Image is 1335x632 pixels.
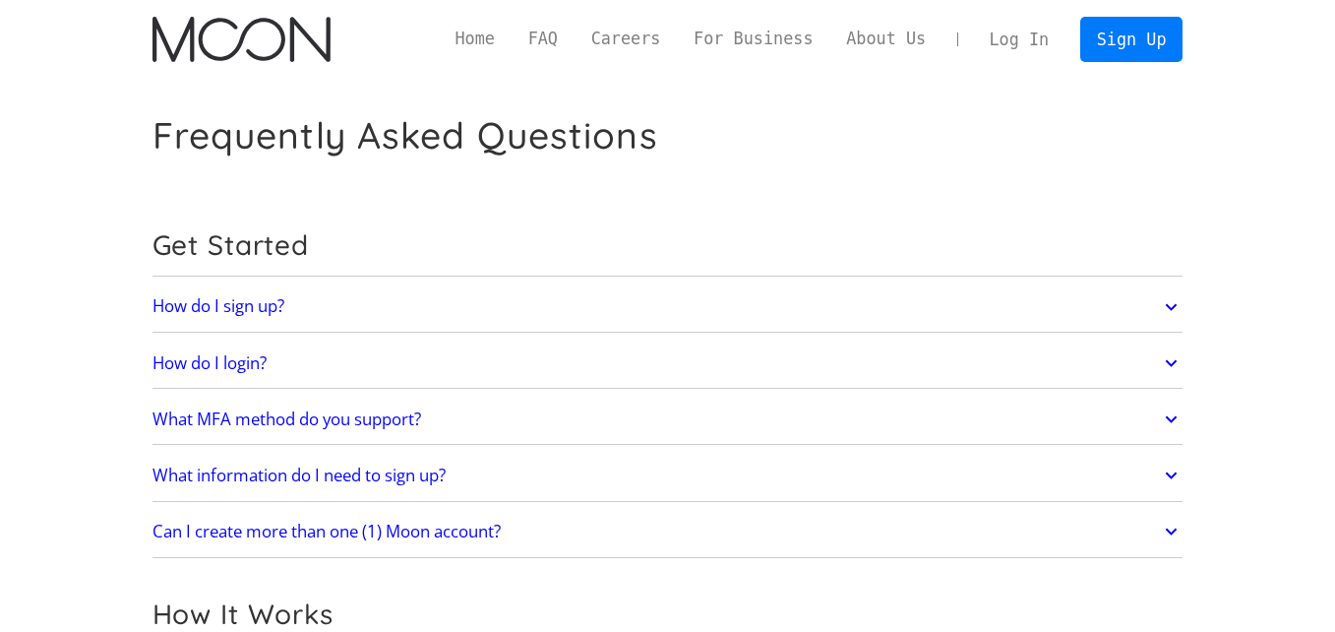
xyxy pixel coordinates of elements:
[439,27,512,51] a: Home
[1080,17,1183,61] a: Sign Up
[512,27,575,51] a: FAQ
[152,410,421,429] h2: What MFA method do you support?
[152,286,1183,328] a: How do I sign up?
[152,343,1183,384] a: How do I login?
[152,17,331,62] a: home
[152,598,1183,631] h2: How It Works
[152,228,1183,262] h2: Get Started
[677,27,829,51] a: For Business
[152,511,1183,552] a: Can I create more than one (1) Moon account?
[575,27,677,51] a: Careers
[973,18,1065,61] a: Log In
[829,27,942,51] a: About Us
[152,455,1183,496] a: What information do I need to sign up?
[152,113,658,158] h1: Frequently Asked Questions
[152,466,446,485] h2: What information do I need to sign up?
[152,296,284,316] h2: How do I sign up?
[152,522,501,541] h2: Can I create more than one (1) Moon account?
[152,399,1183,440] a: What MFA method do you support?
[152,353,267,373] h2: How do I login?
[152,17,331,62] img: Moon Logo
